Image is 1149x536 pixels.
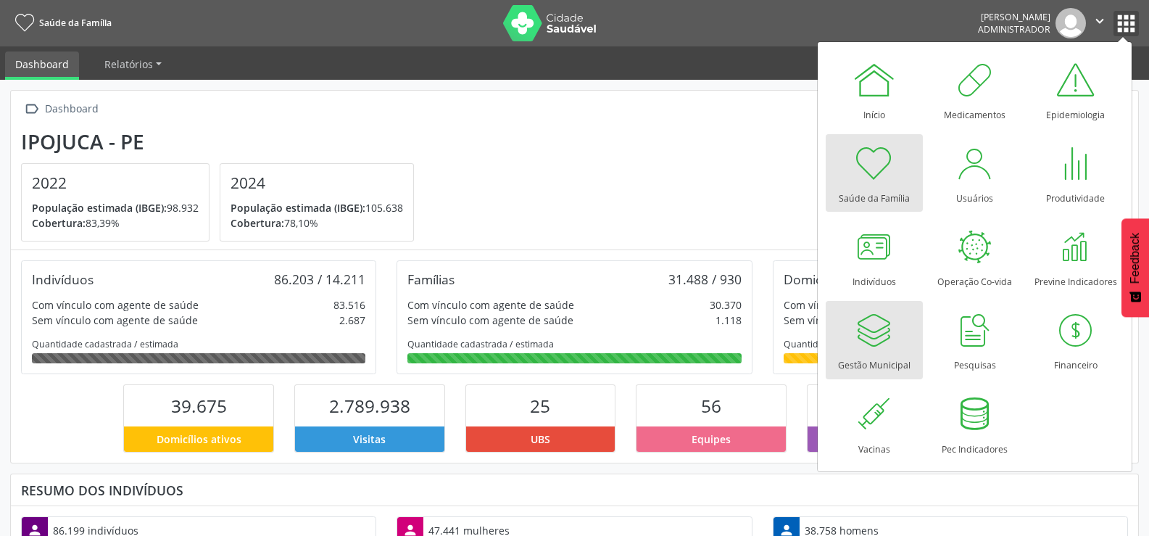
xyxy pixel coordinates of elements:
[32,200,199,215] p: 98.932
[826,51,923,128] a: Início
[21,130,424,154] div: Ipojuca - PE
[531,432,550,447] span: UBS
[407,297,574,313] div: Com vínculo com agente de saúde
[42,99,101,120] div: Dashboard
[231,174,403,192] h4: 2024
[701,394,721,418] span: 56
[231,200,403,215] p: 105.638
[407,338,741,350] div: Quantidade cadastrada / estimada
[32,215,199,231] p: 83,39%
[32,174,199,192] h4: 2022
[10,11,112,35] a: Saúde da Família
[826,385,923,463] a: Vacinas
[32,271,94,287] div: Indivíduos
[104,57,153,71] span: Relatórios
[231,216,284,230] span: Cobertura:
[21,482,1128,498] div: Resumo dos indivíduos
[926,301,1024,379] a: Pesquisas
[784,271,844,287] div: Domicílios
[32,313,198,328] div: Sem vínculo com agente de saúde
[784,313,950,328] div: Sem vínculo com agente de saúde
[926,134,1024,212] a: Usuários
[339,313,365,328] div: 2.687
[530,394,550,418] span: 25
[978,23,1050,36] span: Administrador
[784,297,950,313] div: Com vínculo com agente de saúde
[21,99,101,120] a:  Dashboard
[926,385,1024,463] a: Pec Indicadores
[710,297,742,313] div: 30.370
[1129,233,1142,284] span: Feedback
[407,271,455,287] div: Famílias
[32,338,365,350] div: Quantidade cadastrada / estimada
[333,297,365,313] div: 83.516
[5,51,79,80] a: Dashboard
[157,432,241,447] span: Domicílios ativos
[978,11,1050,23] div: [PERSON_NAME]
[715,313,742,328] div: 1.118
[353,432,386,447] span: Visitas
[329,394,410,418] span: 2.789.938
[926,51,1024,128] a: Medicamentos
[1027,134,1124,212] a: Produtividade
[784,338,1117,350] div: Quantidade cadastrada / estimada
[692,432,731,447] span: Equipes
[1092,13,1108,29] i: 
[1113,11,1139,36] button: apps
[826,218,923,295] a: Indivíduos
[32,216,86,230] span: Cobertura:
[1027,218,1124,295] a: Previne Indicadores
[21,99,42,120] i: 
[231,215,403,231] p: 78,10%
[826,301,923,379] a: Gestão Municipal
[1027,51,1124,128] a: Epidemiologia
[231,201,365,215] span: População estimada (IBGE):
[32,201,167,215] span: População estimada (IBGE):
[668,271,742,287] div: 31.488 / 930
[826,134,923,212] a: Saúde da Família
[94,51,172,77] a: Relatórios
[1055,8,1086,38] img: img
[39,17,112,29] span: Saúde da Família
[274,271,365,287] div: 86.203 / 14.211
[1121,218,1149,317] button: Feedback - Mostrar pesquisa
[926,218,1024,295] a: Operação Co-vida
[1086,8,1113,38] button: 
[171,394,227,418] span: 39.675
[1027,301,1124,379] a: Financeiro
[32,297,199,313] div: Com vínculo com agente de saúde
[407,313,573,328] div: Sem vínculo com agente de saúde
